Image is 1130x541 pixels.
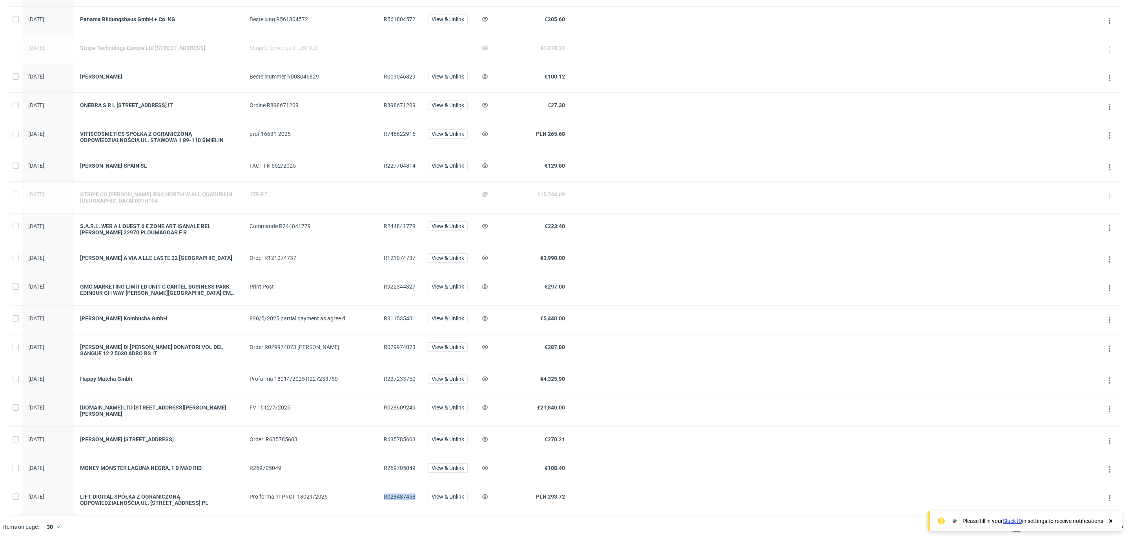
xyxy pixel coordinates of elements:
a: MONEY MONSTER LAGUNA NEGRA, 1 B MAD RID [80,465,237,471]
span: €129.80 [545,163,565,169]
div: 890/5/2025 partial payment as agree d [250,315,371,322]
span: R746622915 [384,131,416,137]
span: [DATE] [28,45,44,51]
span: View & Unlink [432,284,464,289]
div: LIFT DIGITAL SPÓŁKA Z OGRANICZONĄ ODPOWIEDZIALNOŚCIĄ UL. [STREET_ADDRESS] PL [80,493,237,506]
button: View & Unlink [428,101,468,110]
span: View & Unlink [432,465,464,471]
span: PLN 293.72 [536,493,565,500]
a: View & Unlink [428,315,468,322]
div: FV 1512/7/2025 [250,404,371,411]
span: [DATE] [28,131,44,137]
button: View & Unlink [428,282,468,291]
span: €205.60 [545,16,565,22]
a: [PERSON_NAME] A VIA A LLE LASTE 22 [GEOGRAPHIC_DATA] [80,255,237,261]
div: Bestellnummer R003046829 [250,73,371,80]
a: Happy Matcha Gmbh [80,376,237,382]
a: Stripe Technology Europe Ltd [STREET_ADDRESS] [80,45,237,51]
button: View & Unlink [428,342,468,352]
div: [PERSON_NAME] Kombucha GmbH [80,315,237,322]
span: PLN 265.68 [536,131,565,137]
div: Print Post [250,283,371,290]
span: [DATE] [28,344,44,350]
a: S.A.R.L. WEB A L'OUEST 6 E ZONE ART ISANALE BEL [PERSON_NAME] 22970 PLOUMAGOAR F R [80,223,237,236]
a: GMC MARKETING LIMITED UNIT C CARTEL BUSINESS PARK EDINBUR GH WAY [PERSON_NAME][GEOGRAPHIC_DATA] C... [80,283,237,296]
span: View & Unlink [432,16,464,22]
span: View & Unlink [432,255,464,261]
span: [DATE] [28,102,44,108]
div: Proforma 18014/2025 R227233750 [250,376,371,382]
span: [DATE] [28,493,44,500]
div: Order: R635785603 [250,436,371,442]
a: View & Unlink [428,465,468,471]
a: [PERSON_NAME] SPAIN SL [80,163,237,169]
span: R269705049 [384,465,416,471]
span: [DATE] [28,191,44,197]
div: prof 16631-2025 [250,131,371,137]
button: View & Unlink [428,374,468,384]
button: View & Unlink [428,253,468,263]
a: View & Unlink [428,16,468,22]
a: [DOMAIN_NAME] LTD [STREET_ADDRESS][PERSON_NAME][PERSON_NAME] [80,404,237,417]
a: View & Unlink [428,73,468,80]
span: View & Unlink [432,344,464,350]
span: View & Unlink [432,74,464,79]
a: ONEBRA S R L [STREET_ADDRESS] IT [80,102,237,108]
span: R028609249 [384,404,416,411]
span: View & Unlink [432,102,464,108]
button: View & Unlink [428,314,468,323]
div: [PERSON_NAME] [80,73,237,80]
a: [PERSON_NAME] DI [PERSON_NAME] DONATORI VOL DEL SANGUE 12 2 5030 ADRO BS IT [80,344,237,356]
span: [DATE] [28,436,44,442]
span: R922344327 [384,283,416,290]
span: View & Unlink [432,376,464,382]
a: VITIS­COSMETICS SPÓŁKA Z OGRANICZONĄ ODPOWIEDZIALNOŚCIĄ UL. STAWOWA 1 89-110 ŚMIELIN [80,131,237,143]
div: FACT FK 552/2025 [250,163,371,169]
span: View & Unlink [432,316,464,321]
a: View & Unlink [428,493,468,500]
a: View & Unlink [428,223,468,229]
span: R311535431 [384,315,416,322]
span: [DATE] [28,163,44,169]
span: View & Unlink [432,494,464,499]
span: €27.30 [548,102,565,108]
span: R028487458 [384,493,416,500]
a: View & Unlink [428,376,468,382]
a: [PERSON_NAME] [STREET_ADDRESS] [80,436,237,442]
a: View & Unlink [428,131,468,137]
a: Panama Bildungshaus GmbH + Co. KG [80,16,237,22]
div: STRIPE CO [PERSON_NAME] IFSC NORTH W ALL QUADUBLIN,[GEOGRAPHIC_DATA],D01H104 [80,191,237,204]
span: €270.21 [545,436,565,442]
span: R121074737 [384,255,416,261]
span: [DATE] [28,73,44,80]
div: Pro forma nr PROF 18021/2025 [250,493,371,500]
span: View & Unlink [432,437,464,442]
span: Items on page: [3,523,39,531]
span: €100.12 [545,73,565,80]
a: Slack ID [1003,518,1022,524]
span: R227233750 [384,376,416,382]
div: R269705049 [250,465,371,471]
button: View & Unlink [428,403,468,412]
button: View & Unlink [428,72,468,81]
img: Slack [951,517,959,525]
span: €297.00 [545,283,565,290]
span: R635785603 [384,436,416,442]
span: R029974073 [384,344,416,350]
button: View & Unlink [428,129,468,139]
span: R898671209 [384,102,416,108]
span: £21,840.00 [537,404,565,411]
button: View & Unlink [428,221,468,231]
button: View & Unlink [428,492,468,501]
div: Bestellung R561804572 [250,16,371,22]
span: [DATE] [28,255,44,261]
